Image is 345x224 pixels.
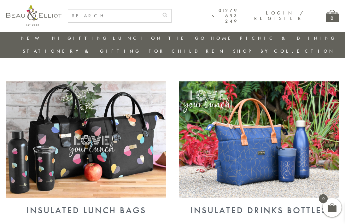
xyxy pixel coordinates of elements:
[326,10,339,22] a: 0
[319,194,328,203] span: 0
[67,35,108,41] a: Gifting
[179,205,339,215] div: Insulated Drinks Bottles
[179,81,339,198] img: Insulated Drinks Bottles
[254,10,304,21] a: Login / Register
[149,48,225,54] a: For Children
[6,193,166,216] a: Insulated Lunch Bags Insulated Lunch Bags
[23,48,141,54] a: Stationery & Gifting
[6,205,166,215] div: Insulated Lunch Bags
[211,35,236,41] a: Home
[6,81,166,198] img: Insulated Lunch Bags
[240,35,336,41] a: Picnic & Dining
[6,5,61,26] img: logo
[212,8,238,24] a: 01279 653 249
[179,193,339,216] a: Insulated Drinks Bottles Insulated Drinks Bottles
[233,48,335,54] a: Shop by collection
[113,35,206,41] a: Lunch On The Go
[21,35,63,41] a: New in!
[68,9,159,22] input: SEARCH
